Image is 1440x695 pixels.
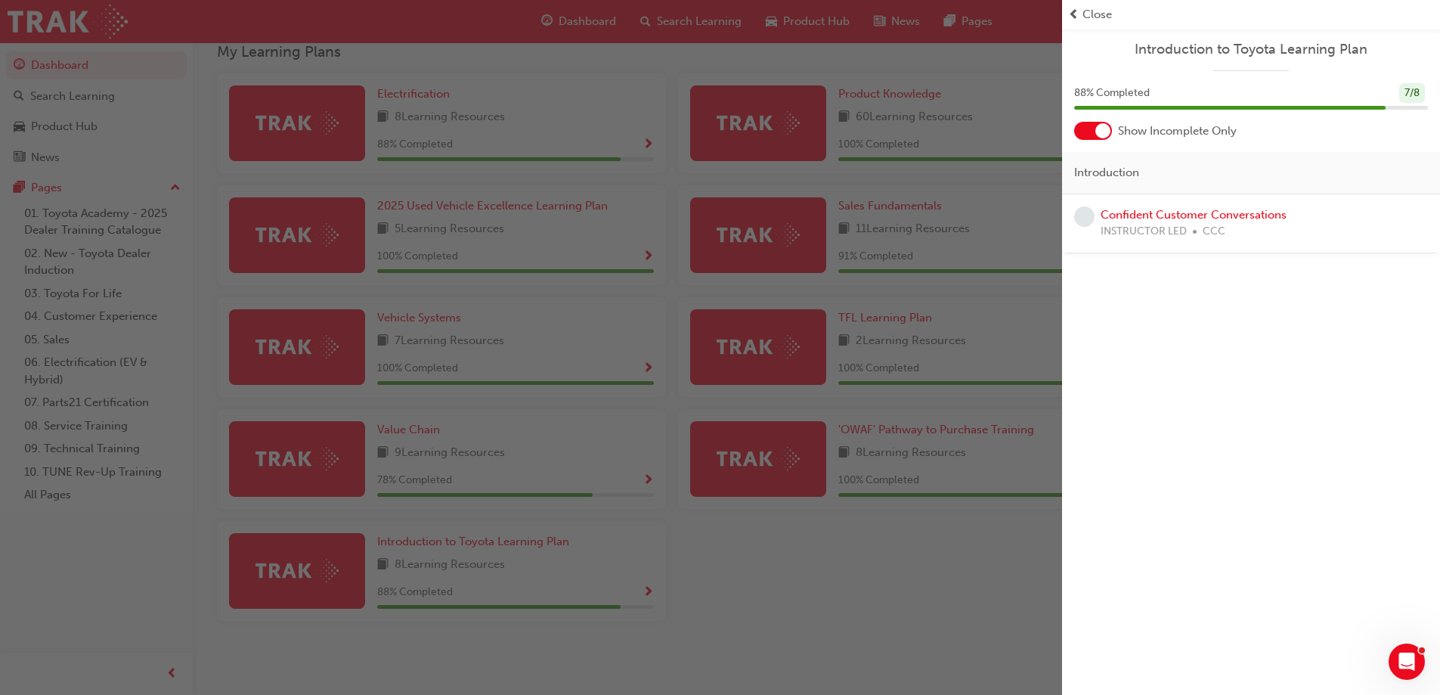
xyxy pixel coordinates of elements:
[1101,208,1287,222] a: Confident Customer Conversations
[1101,223,1187,240] span: INSTRUCTOR LED
[1074,206,1095,227] span: learningRecordVerb_NONE-icon
[1074,85,1150,102] span: 88 % Completed
[1118,123,1237,140] span: Show Incomplete Only
[1068,6,1434,23] button: prev-iconClose
[1203,223,1225,240] span: CCC
[1068,6,1079,23] span: prev-icon
[1074,41,1428,58] a: Introduction to Toyota Learning Plan
[1389,644,1425,680] iframe: Intercom live chat
[1399,83,1425,104] div: 7 / 8
[1074,164,1139,182] span: Introduction
[1082,6,1112,23] span: Close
